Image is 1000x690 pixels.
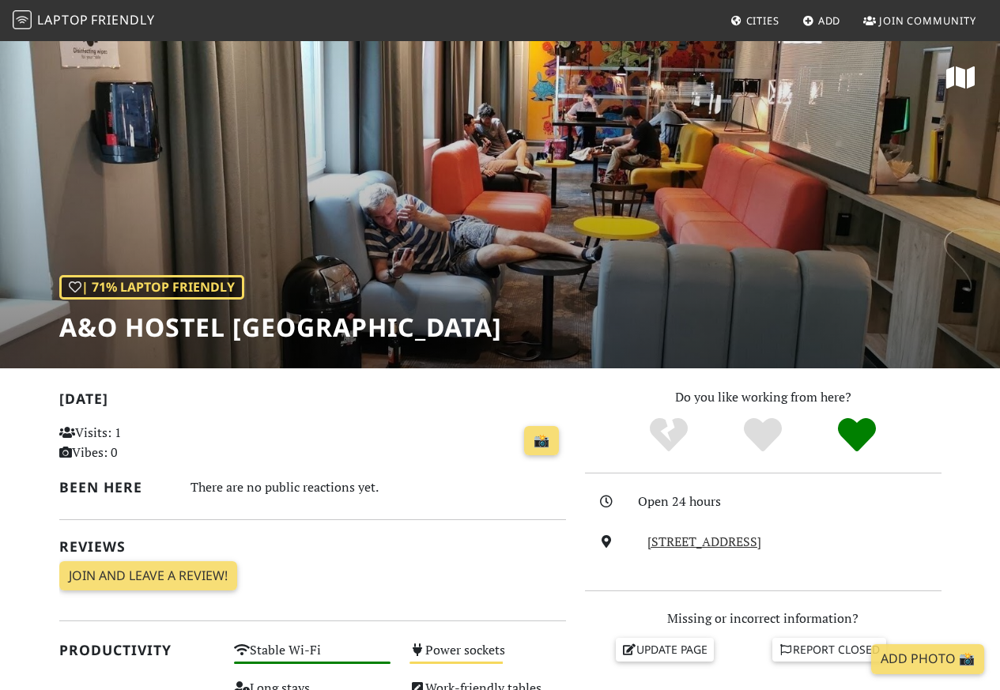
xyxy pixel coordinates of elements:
div: No [622,416,716,455]
p: Missing or incorrect information? [585,609,942,629]
a: Report closed [772,638,886,662]
a: LaptopFriendly LaptopFriendly [13,7,155,35]
a: Add [796,6,847,35]
a: Cities [724,6,786,35]
span: Join Community [879,13,976,28]
a: [STREET_ADDRESS] [647,533,761,550]
p: Do you like working from here? [585,387,942,408]
h1: a&o Hostel [GEOGRAPHIC_DATA] [59,312,502,342]
div: Stable Wi-Fi [225,639,400,677]
img: LaptopFriendly [13,10,32,29]
span: Friendly [91,11,154,28]
span: Add [818,13,841,28]
div: Open 24 hours [638,492,951,512]
h2: Been here [59,479,172,496]
a: Join Community [857,6,983,35]
a: Add Photo 📸 [871,644,984,674]
div: Yes [716,416,810,455]
h2: Reviews [59,538,566,555]
a: 📸 [524,426,559,456]
p: Visits: 1 Vibes: 0 [59,423,216,463]
a: Update page [616,638,714,662]
h2: Productivity [59,642,216,658]
h2: [DATE] [59,390,566,413]
span: Laptop [37,11,89,28]
div: Definitely! [809,416,904,455]
div: Power sockets [400,639,575,677]
div: There are no public reactions yet. [191,476,566,499]
span: Cities [746,13,779,28]
a: Join and leave a review! [59,561,237,591]
div: | 71% Laptop Friendly [59,275,244,300]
